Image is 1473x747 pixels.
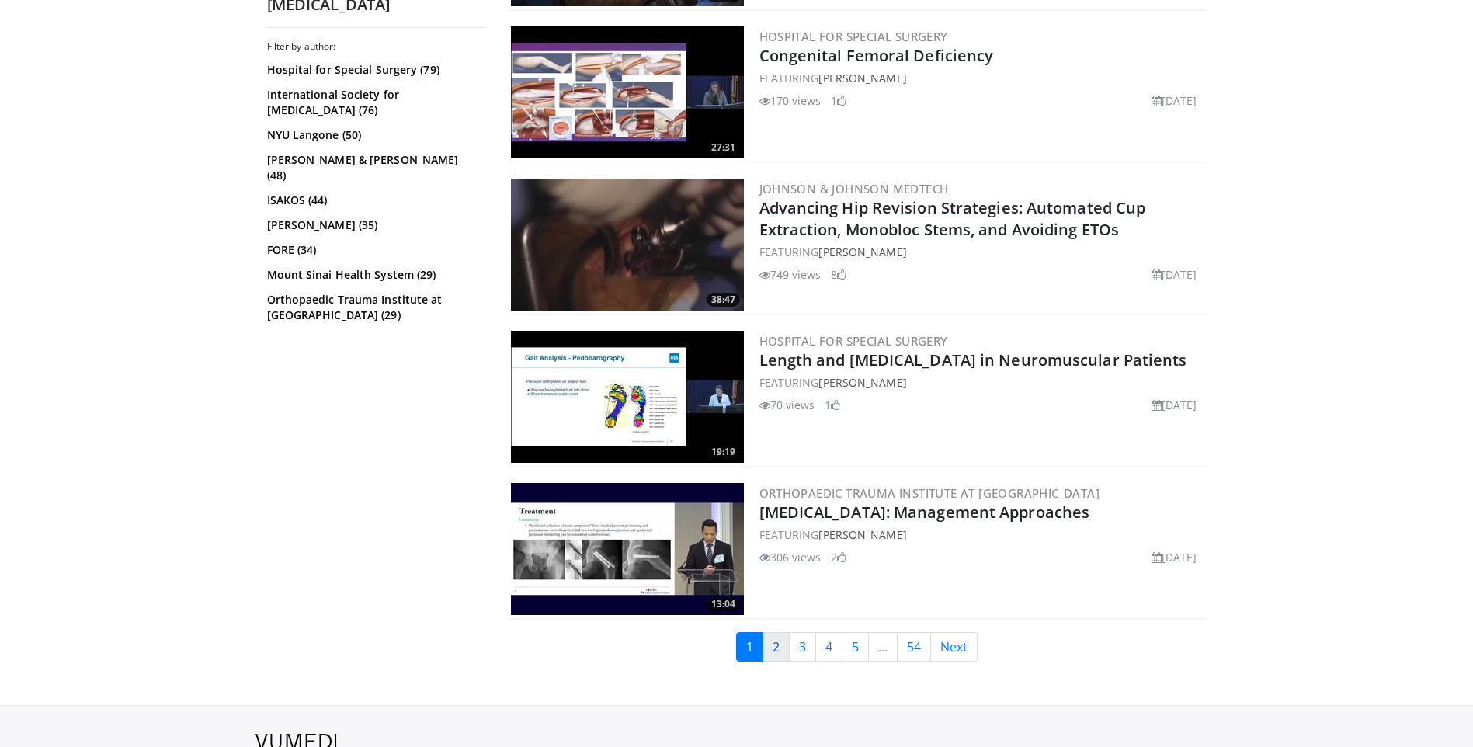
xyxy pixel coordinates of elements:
li: [DATE] [1152,92,1197,109]
span: 13:04 [707,597,740,611]
a: [PERSON_NAME] & [PERSON_NAME] (48) [267,152,481,183]
li: 2 [831,549,846,565]
a: Orthopaedic Trauma Institute at [GEOGRAPHIC_DATA] [759,485,1100,501]
a: Mount Sinai Health System (29) [267,267,481,283]
a: Next [930,632,978,662]
div: FEATURING [759,70,1204,86]
img: 9f1a5b5d-2ba5-4c40-8e0c-30b4b8951080.300x170_q85_crop-smart_upscale.jpg [511,179,744,311]
a: 5 [842,632,869,662]
a: [PERSON_NAME] [818,527,906,542]
li: 1 [825,397,840,413]
li: 749 views [759,266,822,283]
img: 57973b7b-d0ff-4247-a31e-1f9e0c6cecd9.300x170_q85_crop-smart_upscale.jpg [511,483,744,615]
a: [MEDICAL_DATA]: Management Approaches [759,502,1090,523]
a: NYU Langone (50) [267,127,481,143]
a: 2 [763,632,790,662]
li: 70 views [759,397,815,413]
li: [DATE] [1152,266,1197,283]
li: 1 [831,92,846,109]
a: Congenital Femoral Deficiency [759,45,994,66]
a: 19:19 [511,331,744,463]
a: 4 [815,632,842,662]
span: 27:31 [707,141,740,155]
a: 13:04 [511,483,744,615]
span: 19:19 [707,445,740,459]
a: Hospital for Special Surgery [759,29,948,44]
li: 170 views [759,92,822,109]
h3: Filter by author: [267,40,485,53]
a: [PERSON_NAME] [818,245,906,259]
div: FEATURING [759,526,1204,543]
div: FEATURING [759,374,1204,391]
a: Hospital for Special Surgery (79) [267,62,481,78]
li: [DATE] [1152,397,1197,413]
span: 38:47 [707,293,740,307]
a: 38:47 [511,179,744,311]
img: 5d14cb47-a076-4437-a436-341060a3dc50.300x170_q85_crop-smart_upscale.jpg [511,26,744,158]
a: 54 [897,632,931,662]
a: ISAKOS (44) [267,193,481,208]
a: Hospital for Special Surgery [759,333,948,349]
a: Length and [MEDICAL_DATA] in Neuromuscular Patients [759,349,1187,370]
a: 1 [736,632,763,662]
a: [PERSON_NAME] [818,71,906,85]
a: [PERSON_NAME] [818,375,906,390]
a: Advancing Hip Revision Strategies: Automated Cup Extraction, Monobloc Stems, and Avoiding ETOs [759,197,1146,240]
a: [PERSON_NAME] (35) [267,217,481,233]
div: FEATURING [759,244,1204,260]
a: 3 [789,632,816,662]
li: [DATE] [1152,549,1197,565]
a: FORE (34) [267,242,481,258]
a: Johnson & Johnson MedTech [759,181,949,196]
nav: Search results pages [508,632,1207,662]
a: 27:31 [511,26,744,158]
a: International Society for [MEDICAL_DATA] (76) [267,87,481,118]
img: 3fda150c-0fca-42a1-82f1-64d35151288a.300x170_q85_crop-smart_upscale.jpg [511,331,744,463]
a: Orthopaedic Trauma Institute at [GEOGRAPHIC_DATA] (29) [267,292,481,323]
li: 8 [831,266,846,283]
li: 306 views [759,549,822,565]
